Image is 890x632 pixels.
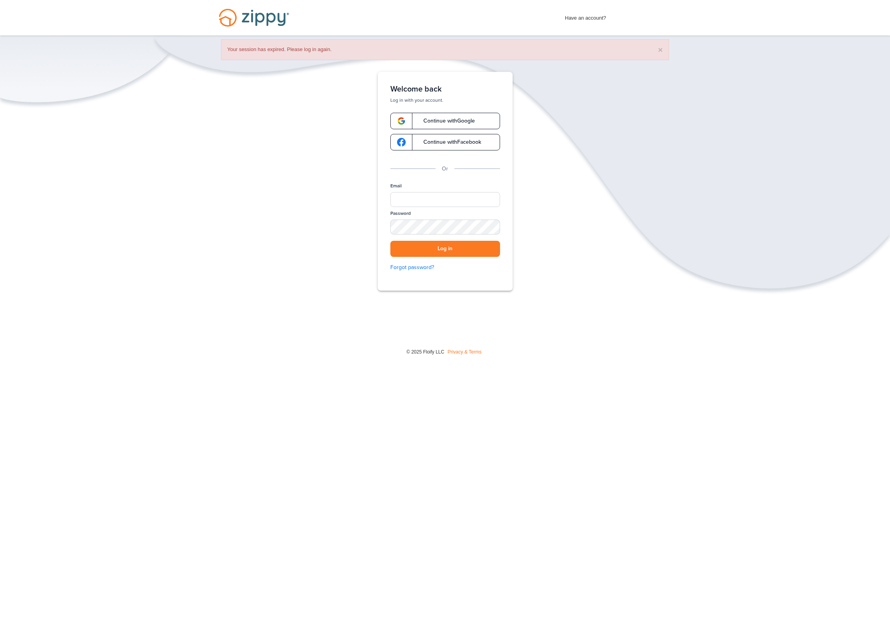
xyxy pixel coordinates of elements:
[397,117,406,125] img: google-logo
[390,97,500,103] p: Log in with your account.
[390,220,500,234] input: Password
[390,134,500,150] a: google-logoContinue withFacebook
[397,138,406,147] img: google-logo
[442,165,448,173] p: Or
[221,39,669,60] div: Your session has expired. Please log in again.
[448,349,482,355] a: Privacy & Terms
[406,349,444,355] span: © 2025 Floify LLC
[390,263,500,272] a: Forgot password?
[390,84,500,94] h1: Welcome back
[390,113,500,129] a: google-logoContinue withGoogle
[416,118,475,124] span: Continue with Google
[390,210,411,217] label: Password
[416,139,481,145] span: Continue with Facebook
[390,192,500,207] input: Email
[390,241,500,257] button: Log in
[390,183,402,189] label: Email
[658,46,663,54] button: ×
[565,10,606,22] span: Have an account?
